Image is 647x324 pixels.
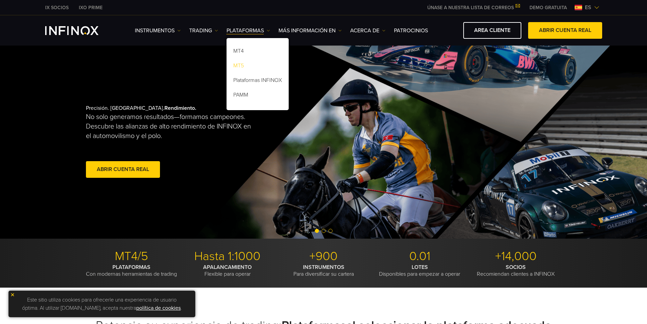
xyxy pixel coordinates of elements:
p: +14,000 [470,249,561,264]
p: Este sitio utiliza cookies para ofrecerle una experiencia de usuario óptima. Al utilizar [DOMAIN_... [12,294,192,314]
p: Disponibles para empezar a operar [374,264,465,277]
p: Con modernas herramientas de trading [86,264,177,277]
a: INFINOX [74,4,108,11]
p: 0.01 [374,249,465,264]
p: Recomiendan clientes a INFINOX [470,264,561,277]
a: PLATAFORMAS [227,27,270,35]
strong: Rendimiento. [164,105,196,112]
a: AREA CLIENTE [463,22,521,39]
strong: APALANCAMIENTO [203,264,252,271]
strong: SOCIOS [506,264,526,271]
a: ACERCA DE [350,27,385,35]
a: Instrumentos [135,27,181,35]
a: TRADING [189,27,218,35]
span: Go to slide 1 [315,229,319,233]
a: Patrocinios [394,27,428,35]
a: ÚNASE A NUESTRA LISTA DE CORREOS [422,5,524,11]
a: MT5 [227,59,289,74]
p: Hasta 1:1000 [182,249,273,264]
strong: PLATAFORMAS [112,264,150,271]
a: Abrir cuenta real [86,161,160,178]
img: yellow close icon [10,292,15,297]
div: Precisión. [GEOGRAPHIC_DATA]. [86,94,300,190]
a: Más información en [278,27,342,35]
p: No solo generamos resultados—formamos campeones. Descubre las alianzas de alto rendimiento de INF... [86,112,257,141]
span: Go to slide 3 [328,229,333,233]
p: +900 [278,249,369,264]
a: ABRIR CUENTA REAL [528,22,602,39]
a: PAMM [227,89,289,103]
a: INFINOX MENU [524,4,572,11]
p: Para diversificar su cartera [278,264,369,277]
a: política de cookies [136,305,181,311]
a: INFINOX Logo [45,26,114,35]
strong: INSTRUMENTOS [303,264,344,271]
a: INFINOX [40,4,74,11]
strong: LOTES [412,264,428,271]
p: MT4/5 [86,249,177,264]
span: Go to slide 2 [322,229,326,233]
span: es [582,3,594,12]
p: Flexible para operar [182,264,273,277]
a: MT4 [227,45,289,59]
a: Plataformas INFINOX [227,74,289,89]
